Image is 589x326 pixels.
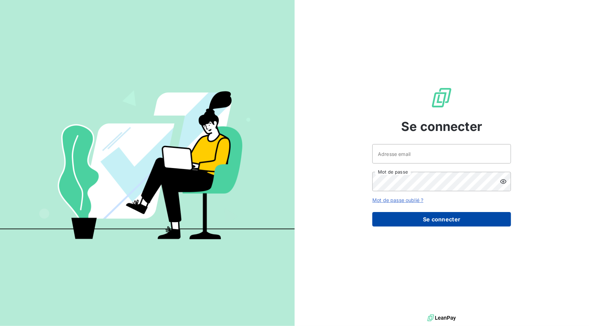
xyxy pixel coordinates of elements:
[427,313,456,323] img: logo
[401,117,482,136] span: Se connecter
[372,144,511,164] input: placeholder
[372,212,511,227] button: Se connecter
[372,197,423,203] a: Mot de passe oublié ?
[431,87,453,109] img: Logo LeanPay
